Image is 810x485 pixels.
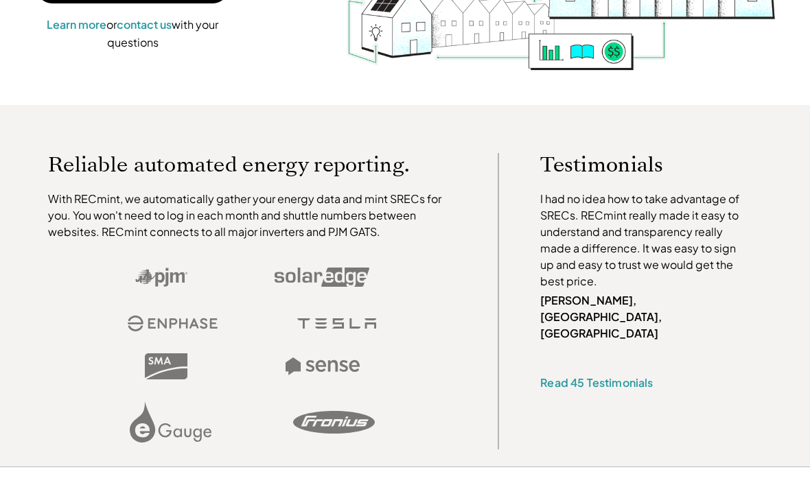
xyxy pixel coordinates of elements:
[540,292,745,342] p: [PERSON_NAME], [GEOGRAPHIC_DATA], [GEOGRAPHIC_DATA]
[48,153,456,177] p: Reliable automated energy reporting.
[47,17,106,32] a: Learn more
[540,191,745,289] p: I had no idea how to take advantage of SRECs. RECmint really made it easy to understand and trans...
[117,17,172,32] a: contact us
[36,16,229,51] p: or with your questions
[48,191,456,240] p: With RECmint, we automatically gather your energy data and mint SRECs for you. You won't need to ...
[540,153,745,177] p: Testimonials
[540,375,653,390] a: Read 45 Testimonials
